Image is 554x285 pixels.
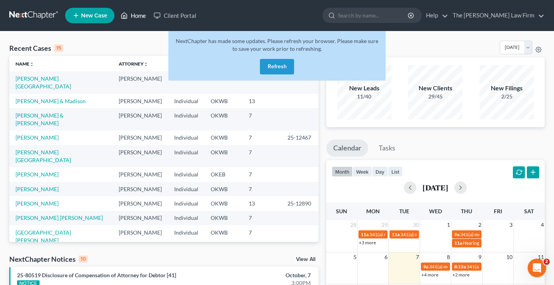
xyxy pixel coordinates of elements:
span: 9 [478,252,482,262]
span: Thu [461,208,472,214]
td: OKWB [204,108,242,130]
td: 7 [242,225,281,255]
td: OKWB [204,131,242,145]
button: Refresh [260,59,294,74]
a: Calendar [326,140,368,157]
span: 11 [537,252,545,262]
td: [PERSON_NAME] [113,131,168,145]
i: unfold_more [29,62,34,67]
span: 341(a) meeting for [PERSON_NAME] [460,231,535,237]
td: Individual [168,108,204,130]
span: 30 [412,220,420,230]
td: 7 [242,182,281,196]
span: 11a [361,231,369,237]
a: Home [117,9,150,22]
td: Individual [168,225,204,255]
td: OKEB [204,167,242,181]
a: [PERSON_NAME] [16,171,59,178]
td: Individual [168,94,204,108]
td: [PERSON_NAME] [113,108,168,130]
td: 25-12890 [281,196,319,211]
span: 8:15a [454,264,466,269]
i: unfold_more [144,62,148,67]
span: 1 [446,220,451,230]
td: OKWB [204,196,242,211]
span: 2 [544,259,550,265]
span: 341(a) meeting for [PERSON_NAME] [369,231,444,237]
a: View All [296,257,315,262]
a: [PERSON_NAME] [16,200,59,207]
td: 7 [242,145,281,167]
span: 29 [381,220,388,230]
button: week [353,166,372,177]
a: Nameunfold_more [16,61,34,67]
span: New Case [81,13,107,19]
td: OKWB [204,145,242,167]
a: 25-80519 Disclosure of Compensation of Attorney for Debtor [41] [17,272,176,278]
button: month [332,166,353,177]
a: [GEOGRAPHIC_DATA][PERSON_NAME][GEOGRAPHIC_DATA] [16,229,71,251]
td: [PERSON_NAME] [113,182,168,196]
a: [PERSON_NAME][GEOGRAPHIC_DATA] [16,149,71,163]
span: 8 [446,252,451,262]
div: 15 [54,45,63,52]
td: [PERSON_NAME] [113,71,168,93]
span: 4 [540,220,545,230]
td: [PERSON_NAME] [113,196,168,211]
div: 2/25 [480,93,534,100]
td: [PERSON_NAME] [113,211,168,225]
td: 13 [242,94,281,108]
td: [PERSON_NAME] [113,167,168,181]
span: 2 [478,220,482,230]
td: Individual [168,211,204,225]
td: 7 [242,108,281,130]
input: Search by name... [338,8,409,22]
a: Attorneyunfold_more [119,61,148,67]
span: Sat [524,208,534,214]
td: 7 [242,211,281,225]
div: New Filings [480,84,534,93]
td: OKWB [204,211,242,225]
span: Wed [429,208,442,214]
button: list [388,166,403,177]
span: Tue [399,208,409,214]
td: 13 [242,196,281,211]
span: 341(a) meeting for [PERSON_NAME] [400,231,475,237]
td: [PERSON_NAME] [113,145,168,167]
span: 5 [353,252,357,262]
a: The [PERSON_NAME] Law Firm [449,9,544,22]
td: Individual [168,182,204,196]
button: day [372,166,388,177]
a: +3 more [359,240,376,245]
div: 11/40 [337,93,391,100]
td: Individual [168,71,204,93]
a: Tasks [372,140,402,157]
span: Mon [366,208,380,214]
a: [PERSON_NAME][GEOGRAPHIC_DATA] [16,75,71,90]
td: OKWB [204,182,242,196]
td: OKWB [204,225,242,255]
div: 29/45 [408,93,462,100]
div: 10 [79,256,88,263]
div: New Leads [337,84,391,93]
span: 10 [506,252,513,262]
span: 11a [392,231,400,237]
td: Individual [168,145,204,167]
span: 28 [350,220,357,230]
a: +4 more [421,272,438,278]
iframe: Intercom live chat [528,259,546,277]
a: +2 more [452,272,469,278]
td: Individual [168,196,204,211]
a: Help [422,9,448,22]
span: Hearing for [PERSON_NAME] [463,240,523,246]
a: [PERSON_NAME] [16,186,59,192]
span: 7 [415,252,420,262]
td: 25-12467 [281,131,319,145]
a: [PERSON_NAME] [16,134,59,141]
span: Sun [336,208,347,214]
td: Individual [168,167,204,181]
div: NextChapter Notices [9,254,88,264]
td: 7 [242,167,281,181]
h2: [DATE] [422,183,448,192]
span: 9a [423,264,428,269]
